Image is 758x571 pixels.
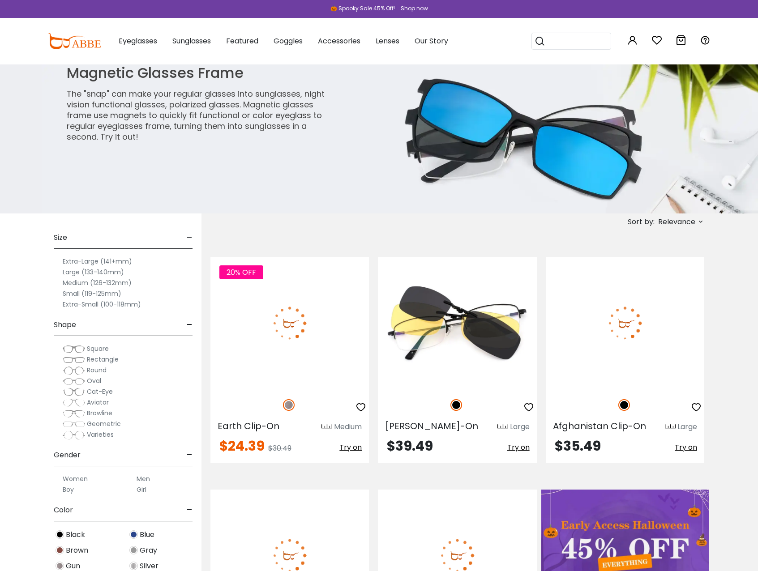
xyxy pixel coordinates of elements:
div: Shop now [401,4,428,13]
img: Black [618,399,630,411]
img: Gun Earth Clip-On - Metal ,Adjust Nose Pads [210,257,369,389]
div: 🎃 Spooky Sale 45% Off! [330,4,395,13]
h1: Magnetic Glasses Frame [67,64,325,81]
label: Medium (126-132mm) [63,277,132,288]
img: Black [450,399,462,411]
div: Large [510,422,530,432]
img: size ruler [497,424,508,430]
img: Varieties.png [63,430,85,440]
span: Try on [507,442,530,452]
img: Gun [283,399,295,411]
div: Large [677,422,697,432]
span: Round [87,366,107,375]
label: Small (119-125mm) [63,288,121,299]
span: Earth Clip-On [218,420,279,432]
span: Lenses [376,36,399,46]
label: Boy [63,484,74,495]
span: Color [54,499,73,521]
img: Black Afghanistan Clip-On - TR ,Adjust Nose Pads [546,257,704,389]
img: Black Luke Clip-On - Metal ,Adjust Nose Pads [378,257,536,389]
img: magnetic glasses frame [42,64,758,213]
span: Gender [54,444,81,466]
span: Sort by: [628,217,655,227]
span: Featured [226,36,258,46]
span: Try on [675,442,697,452]
button: Try on [675,439,697,456]
button: Try on [507,439,530,456]
img: size ruler [665,424,676,430]
span: Geometric [87,419,121,428]
label: Men [137,473,150,484]
span: $35.49 [555,436,601,456]
span: Sunglasses [172,36,211,46]
label: Large (133-140mm) [63,267,124,277]
label: Women [63,473,88,484]
img: Black [56,530,64,539]
img: Blue [129,530,138,539]
label: Extra-Large (141+mm) [63,256,132,267]
span: Cat-Eye [87,387,113,396]
span: Browline [87,409,112,418]
span: Brown [66,545,88,556]
img: Square.png [63,345,85,354]
a: Shop now [396,4,428,12]
div: Medium [334,422,362,432]
img: Rectangle.png [63,355,85,364]
span: $30.49 [268,443,291,453]
img: Aviator.png [63,398,85,407]
span: $39.49 [387,436,433,456]
span: [PERSON_NAME]-On [385,420,478,432]
img: Round.png [63,366,85,375]
img: Gun [56,562,64,570]
span: Accessories [318,36,360,46]
img: Cat-Eye.png [63,388,85,396]
span: - [187,314,193,336]
label: Girl [137,484,146,495]
p: The "snap" can make your regular glasses into sunglasses, night vision functional glasses, polari... [67,89,325,142]
img: size ruler [321,424,332,430]
img: Geometric.png [63,420,85,429]
span: - [187,444,193,466]
button: Try on [339,439,362,456]
img: Gray [129,546,138,554]
span: Blue [140,529,154,540]
span: Rectangle [87,355,119,364]
span: Goggles [274,36,303,46]
img: Oval.png [63,377,85,386]
span: Varieties [87,430,114,439]
span: - [187,227,193,248]
span: Shape [54,314,76,336]
span: Relevance [658,214,695,230]
span: Afghanistan Clip-On [553,420,646,432]
span: Size [54,227,67,248]
img: Silver [129,562,138,570]
label: Extra-Small (100-118mm) [63,299,141,310]
img: Browline.png [63,409,85,418]
span: Aviator [87,398,109,407]
span: $24.39 [219,436,265,456]
span: Eyeglasses [119,36,157,46]
img: abbeglasses.com [48,33,101,49]
span: Gray [140,545,157,556]
span: Oval [87,376,101,385]
span: Black [66,529,85,540]
span: Square [87,344,109,353]
span: - [187,499,193,521]
img: Brown [56,546,64,554]
span: Our Story [415,36,448,46]
span: 20% OFF [219,265,263,279]
span: Try on [339,442,362,452]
